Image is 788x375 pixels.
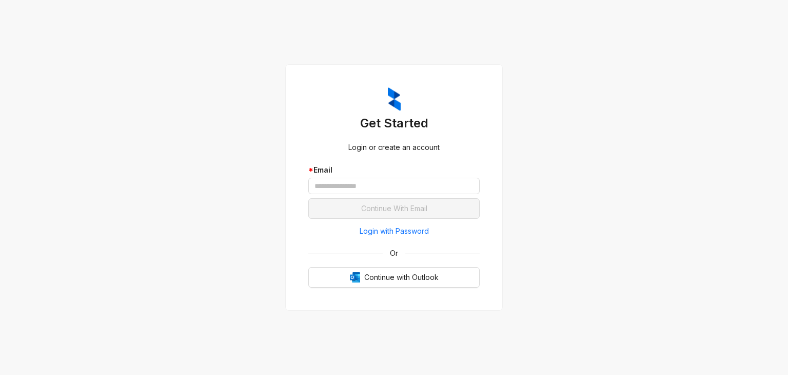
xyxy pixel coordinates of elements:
[364,272,439,283] span: Continue with Outlook
[308,115,480,132] h3: Get Started
[308,164,480,176] div: Email
[360,226,429,237] span: Login with Password
[383,248,405,259] span: Or
[388,87,401,111] img: ZumaIcon
[308,267,480,288] button: OutlookContinue with Outlook
[350,272,360,283] img: Outlook
[308,142,480,153] div: Login or create an account
[308,198,480,219] button: Continue With Email
[308,223,480,239] button: Login with Password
